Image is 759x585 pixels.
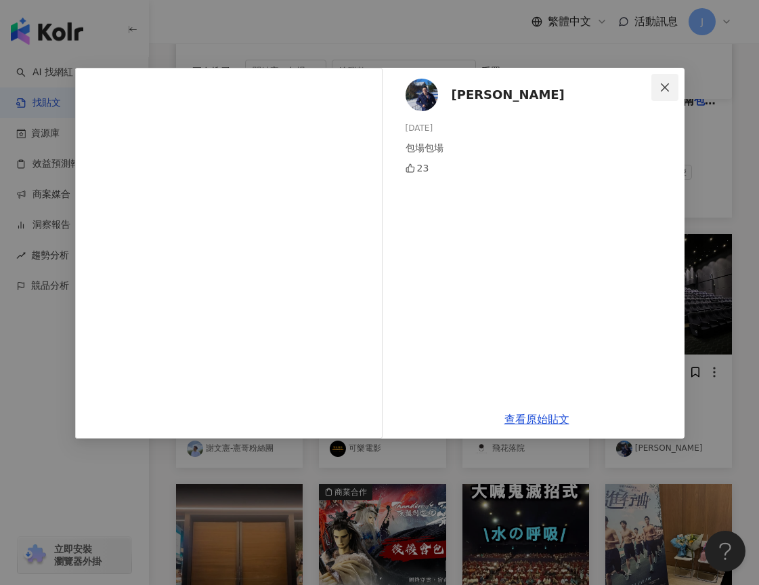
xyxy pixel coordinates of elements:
span: [PERSON_NAME] [452,85,565,104]
a: KOL Avatar[PERSON_NAME] [406,79,655,111]
button: Close [651,74,678,101]
div: [DATE] [406,122,674,135]
img: KOL Avatar [406,79,438,111]
div: 包場包場 [406,140,674,155]
span: close [659,82,670,93]
a: 查看原始貼文 [504,413,569,426]
div: 23 [406,161,429,176]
